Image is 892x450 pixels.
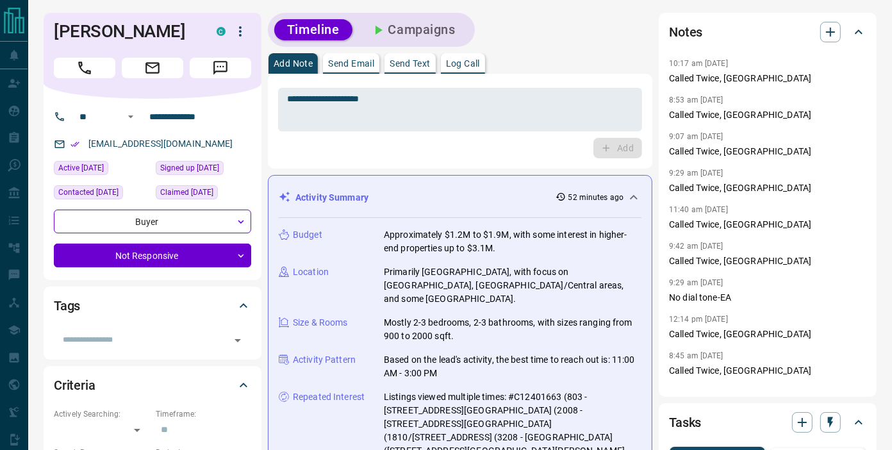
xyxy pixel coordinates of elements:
p: Primarily [GEOGRAPHIC_DATA], with focus on [GEOGRAPHIC_DATA], [GEOGRAPHIC_DATA]/Central areas, an... [384,265,641,306]
div: Criteria [54,370,251,401]
p: No dial tone-EA [669,291,866,304]
div: Wed Aug 27 2025 [54,185,149,203]
p: Repeated Interest [293,390,365,404]
span: Claimed [DATE] [160,186,213,199]
span: Signed up [DATE] [160,162,219,174]
h2: Tasks [669,412,701,433]
p: Add Note [274,59,313,68]
p: Called Twice, [GEOGRAPHIC_DATA] [669,218,866,231]
p: Budget [293,228,322,242]
p: Called Twice, [GEOGRAPHIC_DATA] [669,328,866,341]
div: Tags [54,290,251,321]
button: Open [123,109,138,124]
h2: Criteria [54,375,95,396]
p: Called Twice, [GEOGRAPHIC_DATA] [669,108,866,122]
p: Size & Rooms [293,316,348,329]
div: Activity Summary52 minutes ago [279,186,641,210]
p: 9:07 am [DATE] [669,132,723,141]
span: Email [122,58,183,78]
p: Called Twice, [GEOGRAPHIC_DATA] [669,72,866,85]
p: Timeframe: [156,408,251,420]
div: Not Responsive [54,244,251,267]
p: Activity Pattern [293,353,356,367]
span: Message [190,58,251,78]
div: Tue Apr 08 2025 [156,185,251,203]
p: 9:29 am [DATE] [669,169,723,178]
div: Buyer [54,210,251,233]
p: Called Twice, [GEOGRAPHIC_DATA] [669,145,866,158]
span: Contacted [DATE] [58,186,119,199]
p: 10:17 am [DATE] [669,59,728,68]
p: 9:29 am [DATE] [669,278,723,287]
p: 11:49 am [DATE] [669,388,728,397]
span: Active [DATE] [58,162,104,174]
div: Notes [669,17,866,47]
p: Log Call [446,59,480,68]
div: Tue Apr 08 2025 [156,161,251,179]
h2: Notes [669,22,702,42]
p: Actively Searching: [54,408,149,420]
div: Sun Sep 14 2025 [54,161,149,179]
p: Location [293,265,329,279]
button: Timeline [274,19,352,40]
p: 12:14 pm [DATE] [669,315,728,324]
h1: [PERSON_NAME] [54,21,197,42]
p: 8:45 am [DATE] [669,351,723,360]
p: 52 minutes ago [568,192,624,203]
p: 8:53 am [DATE] [669,96,723,104]
div: condos.ca [217,27,226,36]
button: Campaigns [358,19,468,40]
svg: Email Verified [70,140,79,149]
p: Called Twice, [GEOGRAPHIC_DATA] [669,254,866,268]
p: Send Email [328,59,374,68]
p: Approximately $1.2M to $1.9M, with some interest in higher-end properties up to $3.1M. [384,228,641,255]
p: Called Twice, [GEOGRAPHIC_DATA] [669,364,866,378]
p: Mostly 2-3 bedrooms, 2-3 bathrooms, with sizes ranging from 900 to 2000 sqft. [384,316,641,343]
p: Based on the lead's activity, the best time to reach out is: 11:00 AM - 3:00 PM [384,353,641,380]
div: Tasks [669,407,866,438]
h2: Tags [54,296,80,316]
p: 9:42 am [DATE] [669,242,723,251]
button: Open [229,331,247,349]
span: Call [54,58,115,78]
p: Send Text [390,59,431,68]
p: Called Twice, [GEOGRAPHIC_DATA] [669,181,866,195]
p: 11:40 am [DATE] [669,205,728,214]
a: [EMAIL_ADDRESS][DOMAIN_NAME] [88,138,233,149]
p: Activity Summary [295,191,368,204]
